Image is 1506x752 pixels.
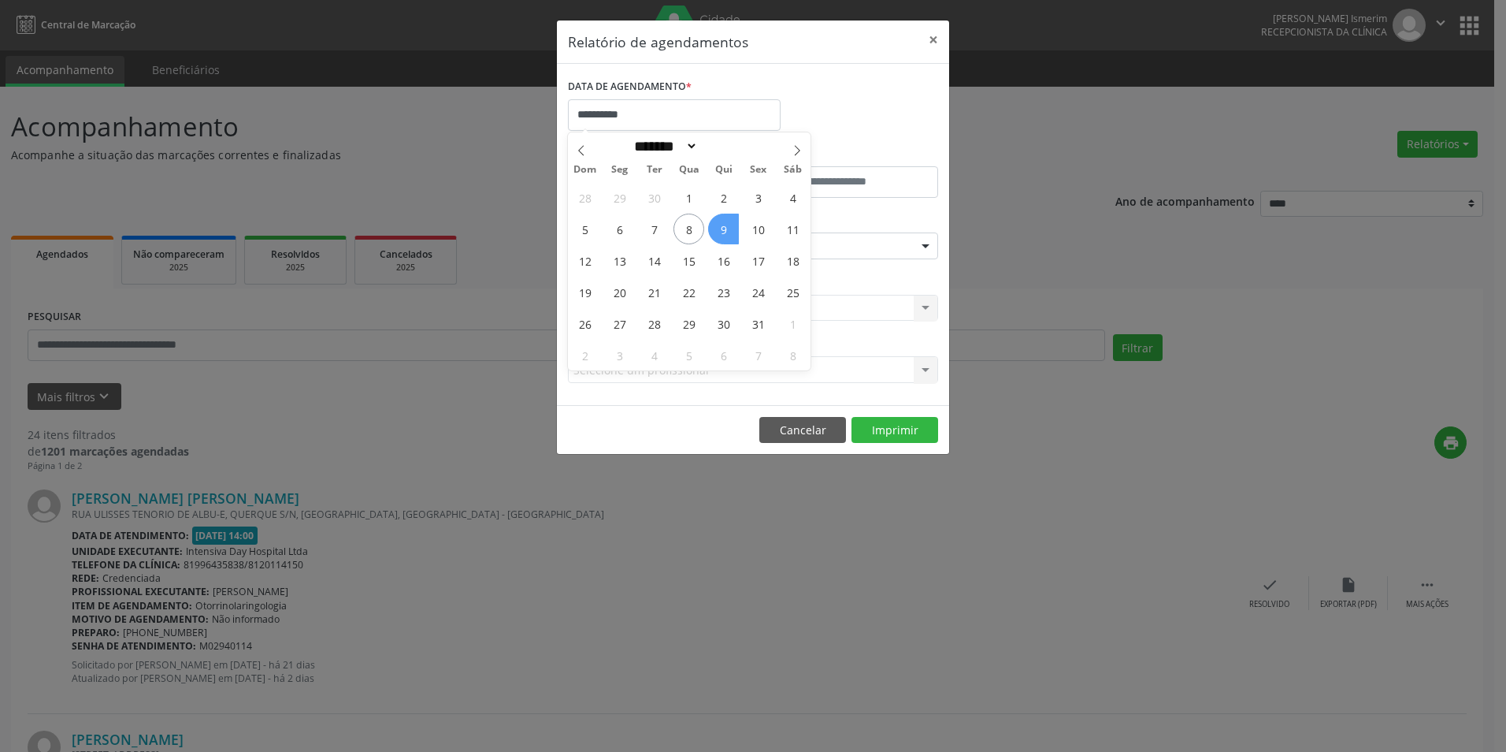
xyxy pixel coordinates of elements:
span: Outubro 27, 2025 [604,308,635,339]
span: Outubro 3, 2025 [743,182,773,213]
span: Outubro 20, 2025 [604,277,635,307]
span: Novembro 2, 2025 [569,340,600,370]
span: Qui [707,165,741,175]
span: Outubro 19, 2025 [569,277,600,307]
span: Outubro 24, 2025 [743,277,773,307]
span: Outubro 12, 2025 [569,245,600,276]
h5: Relatório de agendamentos [568,32,748,52]
span: Novembro 6, 2025 [708,340,739,370]
span: Sex [741,165,776,175]
span: Outubro 30, 2025 [708,308,739,339]
span: Outubro 1, 2025 [673,182,704,213]
span: Qua [672,165,707,175]
span: Outubro 7, 2025 [639,214,670,244]
span: Outubro 2, 2025 [708,182,739,213]
span: Outubro 23, 2025 [708,277,739,307]
span: Novembro 5, 2025 [673,340,704,370]
span: Outubro 18, 2025 [777,245,808,276]
span: Outubro 17, 2025 [743,245,773,276]
span: Seg [603,165,637,175]
span: Outubro 16, 2025 [708,245,739,276]
span: Setembro 28, 2025 [569,182,600,213]
button: Cancelar [759,417,846,444]
span: Outubro 15, 2025 [673,245,704,276]
span: Novembro 7, 2025 [743,340,773,370]
span: Outubro 10, 2025 [743,214,773,244]
span: Sáb [776,165,810,175]
span: Outubro 9, 2025 [708,214,739,244]
span: Outubro 14, 2025 [639,245,670,276]
span: Ter [637,165,672,175]
span: Outubro 22, 2025 [673,277,704,307]
label: ATÉ [757,142,938,166]
span: Outubro 11, 2025 [777,214,808,244]
span: Novembro 3, 2025 [604,340,635,370]
span: Novembro 4, 2025 [639,340,670,370]
span: Outubro 8, 2025 [673,214,704,244]
span: Outubro 13, 2025 [604,245,635,276]
span: Outubro 5, 2025 [569,214,600,244]
span: Outubro 21, 2025 [639,277,670,307]
span: Outubro 25, 2025 [777,277,808,307]
span: Outubro 26, 2025 [569,308,600,339]
select: Month [629,138,698,154]
label: DATA DE AGENDAMENTO [568,75,692,99]
span: Outubro 28, 2025 [639,308,670,339]
span: Setembro 30, 2025 [639,182,670,213]
button: Imprimir [851,417,938,444]
button: Close [918,20,949,59]
span: Setembro 29, 2025 [604,182,635,213]
span: Outubro 29, 2025 [673,308,704,339]
span: Novembro 1, 2025 [777,308,808,339]
span: Outubro 31, 2025 [743,308,773,339]
span: Outubro 4, 2025 [777,182,808,213]
input: Year [698,138,750,154]
span: Outubro 6, 2025 [604,214,635,244]
span: Dom [568,165,603,175]
span: Novembro 8, 2025 [777,340,808,370]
